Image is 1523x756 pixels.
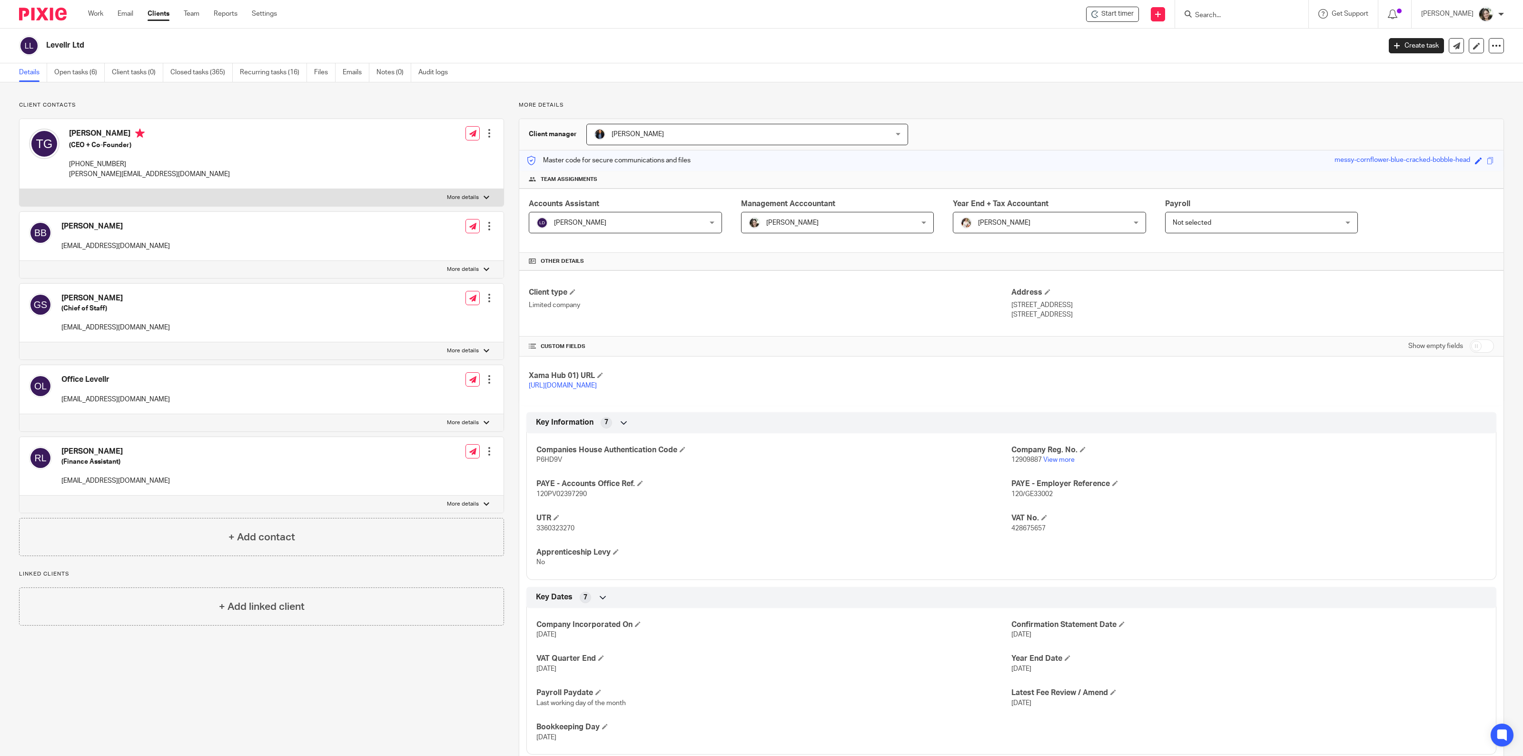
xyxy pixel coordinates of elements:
span: Start timer [1101,9,1134,19]
p: [PHONE_NUMBER] [69,159,230,169]
span: [DATE] [536,631,556,638]
img: svg%3E [536,217,548,229]
span: Other details [541,258,584,265]
img: svg%3E [29,447,52,469]
a: Email [118,9,133,19]
a: Reports [214,9,237,19]
h4: CUSTOM FIELDS [529,343,1011,350]
img: svg%3E [29,293,52,316]
h4: + Add linked client [219,599,305,614]
h4: UTR [536,513,1011,523]
span: 7 [583,593,587,602]
span: Not selected [1173,219,1211,226]
h4: Year End Date [1011,654,1486,664]
span: Key Dates [536,592,573,602]
a: Emails [343,63,369,82]
img: Kayleigh%20Henson.jpeg [960,217,972,229]
a: Open tasks (6) [54,63,105,82]
img: svg%3E [29,221,52,244]
h4: + Add contact [228,530,295,545]
h4: Companies House Authentication Code [536,445,1011,455]
img: Pixie [19,8,67,20]
h2: Levellr Ltd [46,40,1109,50]
span: Payroll [1165,200,1190,208]
span: Last working day of the month [536,700,626,706]
span: Management Acccountant [741,200,835,208]
span: Key Information [536,418,593,428]
a: Settings [252,9,277,19]
p: [PERSON_NAME] [1421,9,1474,19]
img: svg%3E [19,36,39,56]
p: [STREET_ADDRESS] [1011,300,1494,310]
span: [PERSON_NAME] [766,219,819,226]
span: Get Support [1332,10,1368,17]
label: Show empty fields [1408,341,1463,351]
h4: Client type [529,288,1011,298]
a: Clients [148,9,169,19]
p: [STREET_ADDRESS] [1011,310,1494,319]
span: [DATE] [536,734,556,741]
img: barbara-raine-.jpg [1478,7,1493,22]
h4: Bookkeeping Day [536,722,1011,732]
a: Details [19,63,47,82]
span: [DATE] [1011,666,1031,672]
input: Search [1194,11,1280,20]
span: Accounts Assistant [529,200,599,208]
img: barbara-raine-.jpg [749,217,760,229]
h4: VAT No. [1011,513,1486,523]
h4: PAYE - Accounts Office Ref. [536,479,1011,489]
i: Primary [135,129,145,138]
span: Year End + Tax Accountant [953,200,1048,208]
p: Limited company [529,300,1011,310]
a: Work [88,9,103,19]
h4: [PERSON_NAME] [61,293,170,303]
h4: Xama Hub 01) URL [529,371,1011,381]
h5: (Chief of Staff) [61,304,170,313]
p: More details [519,101,1504,109]
span: 7 [604,418,608,427]
h4: [PERSON_NAME] [61,221,170,231]
img: svg%3E [29,375,52,398]
p: More details [447,194,479,201]
p: More details [447,347,479,355]
span: [PERSON_NAME] [612,131,664,138]
a: Client tasks (0) [112,63,163,82]
p: [PERSON_NAME][EMAIL_ADDRESS][DOMAIN_NAME] [69,169,230,179]
img: martin-hickman.jpg [594,129,605,140]
p: [EMAIL_ADDRESS][DOMAIN_NAME] [61,323,170,332]
p: Master code for secure communications and files [526,156,691,165]
h4: [PERSON_NAME] [61,447,170,457]
a: Closed tasks (365) [170,63,233,82]
h4: Office Levellr [61,375,170,385]
span: 120/GE33002 [1011,491,1053,497]
a: Recurring tasks (16) [240,63,307,82]
h5: (Finance Assistant) [61,457,170,467]
a: Team [184,9,199,19]
span: 12909887 [1011,457,1042,463]
a: View more [1043,457,1075,463]
p: Client contacts [19,101,504,109]
a: Create task [1389,38,1444,53]
h4: Confirmation Statement Date [1011,620,1486,630]
p: Linked clients [19,570,504,578]
h4: PAYE - Employer Reference [1011,479,1486,489]
span: [PERSON_NAME] [554,219,606,226]
span: No [536,559,545,566]
h4: Company Incorporated On [536,620,1011,630]
h4: Apprenticeship Levy [536,547,1011,557]
p: More details [447,266,479,273]
h4: Payroll Paydate [536,688,1011,698]
a: [URL][DOMAIN_NAME] [529,382,597,389]
div: messy-cornflower-blue-cracked-bobble-head [1335,155,1470,166]
p: [EMAIL_ADDRESS][DOMAIN_NAME] [61,476,170,486]
p: [EMAIL_ADDRESS][DOMAIN_NAME] [61,241,170,251]
div: Levellr Ltd [1086,7,1139,22]
p: More details [447,500,479,508]
span: [PERSON_NAME] [978,219,1030,226]
h3: Client manager [529,129,577,139]
img: svg%3E [29,129,59,159]
p: More details [447,419,479,427]
span: Team assignments [541,176,597,183]
h4: Address [1011,288,1494,298]
span: 120PV02397290 [536,491,587,497]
